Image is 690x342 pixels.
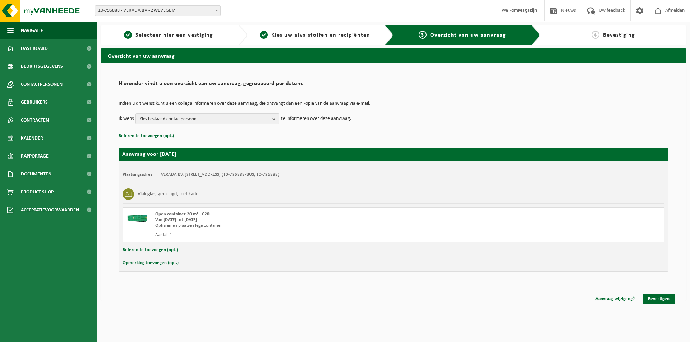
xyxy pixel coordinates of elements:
[119,113,134,124] p: Ik wens
[135,113,279,124] button: Kies bestaand contactpersoon
[155,232,422,238] div: Aantal: 1
[21,75,63,93] span: Contactpersonen
[155,217,197,222] strong: Van [DATE] tot [DATE]
[260,31,268,39] span: 2
[95,5,221,16] span: 10-796888 - VERADA BV - ZWEVEGEM
[21,39,48,57] span: Dashboard
[122,151,176,157] strong: Aanvraag voor [DATE]
[155,212,210,216] span: Open container 20 m³ - C20
[251,31,379,39] a: 2Kies uw afvalstoffen en recipiënten
[281,113,351,124] p: te informeren over deze aanvraag.
[590,294,640,304] a: Aanvraag wijzigen
[518,8,537,13] strong: Magazijn
[21,165,51,183] span: Documenten
[126,211,148,222] img: HK-XC-20-GN-00.png
[643,294,675,304] a: Bevestigen
[119,101,668,106] p: Indien u dit wenst kunt u een collega informeren over deze aanvraag, die ontvangt dan een kopie v...
[161,172,279,178] td: VERADA BV, [STREET_ADDRESS] (10-796888/BUS, 10-796888)
[21,129,43,147] span: Kalender
[21,147,49,165] span: Rapportage
[21,93,48,111] span: Gebruikers
[430,32,506,38] span: Overzicht van uw aanvraag
[123,258,179,268] button: Opmerking toevoegen (opt.)
[123,172,154,177] strong: Plaatsingsadres:
[271,32,370,38] span: Kies uw afvalstoffen en recipiënten
[21,201,79,219] span: Acceptatievoorwaarden
[119,81,668,90] h2: Hieronder vindt u een overzicht van uw aanvraag, gegroepeerd per datum.
[135,32,213,38] span: Selecteer hier een vestiging
[592,31,599,39] span: 4
[155,223,422,229] div: Ophalen en plaatsen lege container
[21,111,49,129] span: Contracten
[138,188,200,200] h3: Vlak glas, gemengd, met kader
[139,114,270,125] span: Kies bestaand contactpersoon
[124,31,132,39] span: 1
[603,32,635,38] span: Bevestiging
[419,31,427,39] span: 3
[21,57,63,75] span: Bedrijfsgegevens
[101,48,686,62] h2: Overzicht van uw aanvraag
[21,22,43,39] span: Navigatie
[119,131,174,141] button: Referentie toevoegen (opt.)
[95,6,220,16] span: 10-796888 - VERADA BV - ZWEVEGEM
[21,183,54,201] span: Product Shop
[104,31,233,39] a: 1Selecteer hier een vestiging
[123,245,178,255] button: Referentie toevoegen (opt.)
